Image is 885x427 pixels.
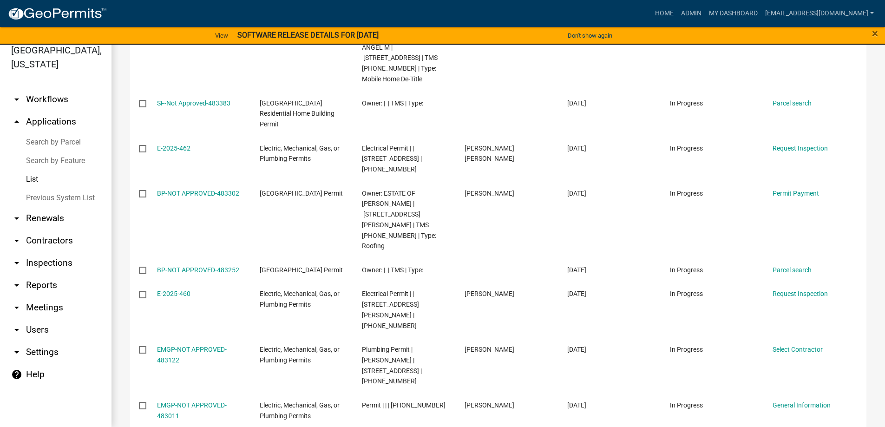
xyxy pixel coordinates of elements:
[362,99,423,107] span: Owner: | | TMS | Type:
[237,31,379,39] strong: SOFTWARE RELEASE DETAILS FOR [DATE]
[670,99,703,107] span: In Progress
[11,347,22,358] i: arrow_drop_down
[567,99,586,107] span: 09/24/2025
[872,28,878,39] button: Close
[11,116,22,127] i: arrow_drop_up
[465,145,514,163] span: Heath Leonard Watterson
[567,401,586,409] span: 09/23/2025
[465,190,514,197] span: Anthony Sellars
[567,190,586,197] span: 09/24/2025
[157,99,230,107] a: SF-Not Approved-483383
[260,266,343,274] span: Abbeville County Building Permit
[705,5,761,22] a: My Dashboard
[362,190,436,250] span: Owner: ESTATE OF BETTY JO HORTON | 126 MOORE ST | TMS 122-10-01-010 | Type: Roofing
[157,145,190,152] a: E-2025-462
[670,401,703,409] span: In Progress
[362,346,422,385] span: Plumbing Permit | Keith Hutto | 478 OAKMONTE CIR | 099-00-00-130
[567,145,586,152] span: 09/24/2025
[11,369,22,380] i: help
[670,346,703,353] span: In Progress
[362,401,446,409] span: Permit | | | 179-00-00-029
[362,145,422,173] span: Electrical Permit | | 795 FAIRS RD | 069-00-00-035
[567,290,586,297] span: 09/24/2025
[157,401,227,420] a: EMGP-NOT APPROVED-483011
[773,266,812,274] a: Parcel search
[157,346,227,364] a: EMGP-NOT APPROVED-483122
[564,28,616,43] button: Don't show again
[465,401,514,409] span: Brian Shirley
[651,5,677,22] a: Home
[211,28,232,43] a: View
[761,5,878,22] a: [EMAIL_ADDRESS][DOMAIN_NAME]
[11,235,22,246] i: arrow_drop_down
[567,266,586,274] span: 09/24/2025
[670,190,703,197] span: In Progress
[260,290,340,308] span: Electric, Mechanical, Gas, or Plumbing Permits
[260,346,340,364] span: Electric, Mechanical, Gas, or Plumbing Permits
[465,290,514,297] span: Joshua Baughman
[260,401,340,420] span: Electric, Mechanical, Gas, or Plumbing Permits
[260,190,343,197] span: Abbeville County Building Permit
[11,213,22,224] i: arrow_drop_down
[11,94,22,105] i: arrow_drop_down
[773,346,823,353] a: Select Contractor
[362,290,419,329] span: Electrical Permit | | 212 MARSHALL AVE | 122-02-01-022
[260,145,340,163] span: Electric, Mechanical, Gas, or Plumbing Permits
[773,190,819,197] a: Permit Payment
[773,145,828,152] a: Request Inspection
[670,290,703,297] span: In Progress
[157,290,190,297] a: E-2025-460
[260,99,334,128] span: Abbeville County Residential Home Building Permit
[465,346,514,353] span: Keith Hutto
[157,190,239,197] a: BP-NOT APPROVED-483302
[773,401,831,409] a: General Information
[773,290,828,297] a: Request Inspection
[872,27,878,40] span: ×
[11,280,22,291] i: arrow_drop_down
[362,33,445,83] span: Owner: HARRIS MANLEY V & ANGEL M | 52 BRIDGEWATER CT | TMS 000-99-22-8888 | Type: Mobile Home De-...
[157,266,239,274] a: BP-NOT APPROVED-483252
[567,346,586,353] span: 09/24/2025
[773,99,812,107] a: Parcel search
[11,257,22,269] i: arrow_drop_down
[11,324,22,335] i: arrow_drop_down
[362,266,423,274] span: Owner: | | TMS | Type:
[11,302,22,313] i: arrow_drop_down
[670,266,703,274] span: In Progress
[677,5,705,22] a: Admin
[670,145,703,152] span: In Progress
